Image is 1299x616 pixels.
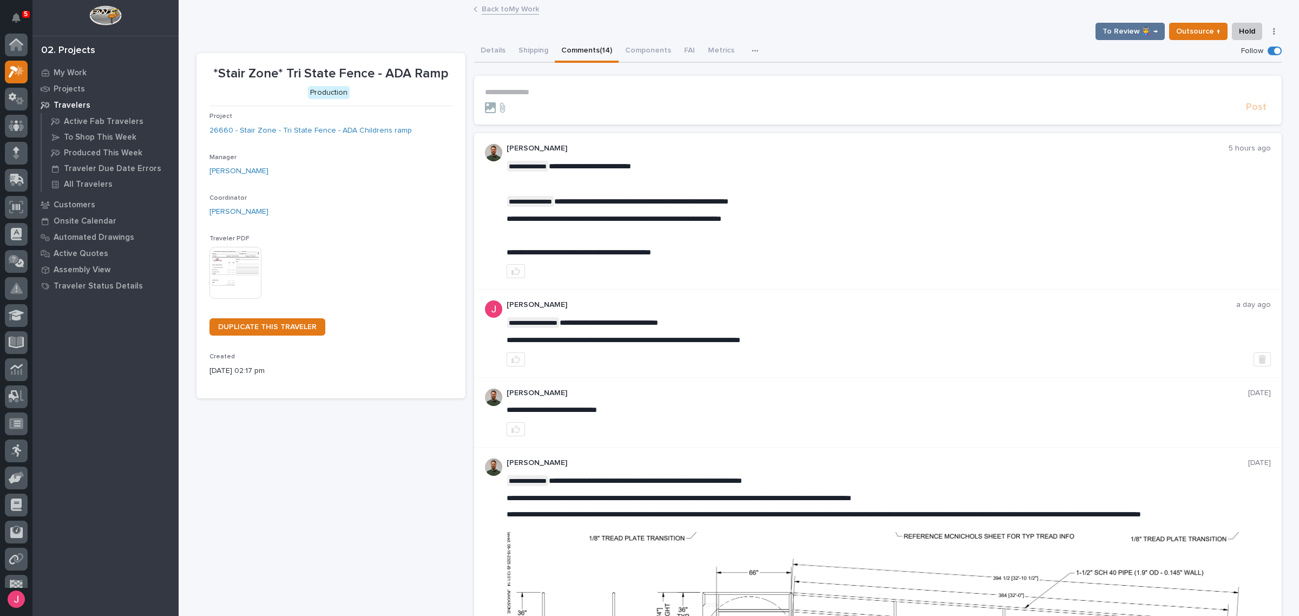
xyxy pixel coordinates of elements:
[54,281,143,291] p: Traveler Status Details
[209,318,325,336] a: DUPLICATE THIS TRAVELER
[218,323,317,331] span: DUPLICATE THIS TRAVELER
[1169,23,1228,40] button: Outsource ↑
[1095,23,1165,40] button: To Review 👨‍🏭 →
[64,117,143,127] p: Active Fab Travelers
[54,249,108,259] p: Active Quotes
[41,45,95,57] div: 02. Projects
[32,278,179,294] a: Traveler Status Details
[54,265,110,275] p: Assembly View
[54,200,95,210] p: Customers
[14,13,28,30] div: Notifications5
[1103,25,1158,38] span: To Review 👨‍🏭 →
[32,261,179,278] a: Assembly View
[1248,389,1271,398] p: [DATE]
[64,180,113,189] p: All Travelers
[42,129,179,145] a: To Shop This Week
[32,81,179,97] a: Projects
[5,588,28,611] button: users-avatar
[485,300,502,318] img: ACg8ocI-SXp0KwvcdjE4ZoRMyLsZRSgZqnEZt9q_hAaElEsh-D-asw=s96-c
[64,164,161,174] p: Traveler Due Date Errors
[507,422,525,436] button: like this post
[1241,47,1263,56] p: Follow
[507,264,525,278] button: like this post
[678,40,701,63] button: FAI
[32,245,179,261] a: Active Quotes
[209,235,250,242] span: Traveler PDF
[1232,23,1262,40] button: Hold
[24,10,28,18] p: 5
[32,229,179,245] a: Automated Drawings
[32,196,179,213] a: Customers
[209,206,268,218] a: [PERSON_NAME]
[54,233,134,243] p: Automated Drawings
[42,145,179,160] a: Produced This Week
[32,97,179,113] a: Travelers
[1246,101,1267,114] span: Post
[5,6,28,29] button: Notifications
[32,213,179,229] a: Onsite Calendar
[1248,458,1271,468] p: [DATE]
[209,353,235,360] span: Created
[482,2,539,15] a: Back toMy Work
[619,40,678,63] button: Components
[485,144,502,161] img: AATXAJw4slNr5ea0WduZQVIpKGhdapBAGQ9xVsOeEvl5=s96-c
[64,133,136,142] p: To Shop This Week
[701,40,741,63] button: Metrics
[54,217,116,226] p: Onsite Calendar
[512,40,555,63] button: Shipping
[308,86,350,100] div: Production
[507,352,525,366] button: like this post
[1176,25,1221,38] span: Outsource ↑
[32,64,179,81] a: My Work
[209,125,412,136] a: 26660 - Stair Zone - Tri State Fence - ADA Childrens ramp
[507,144,1229,153] p: [PERSON_NAME]
[485,389,502,406] img: AATXAJw4slNr5ea0WduZQVIpKGhdapBAGQ9xVsOeEvl5=s96-c
[42,176,179,192] a: All Travelers
[507,300,1236,310] p: [PERSON_NAME]
[209,365,452,377] p: [DATE] 02:17 pm
[507,389,1248,398] p: [PERSON_NAME]
[1236,300,1271,310] p: a day ago
[1254,352,1271,366] button: Delete post
[507,458,1248,468] p: [PERSON_NAME]
[209,154,237,161] span: Manager
[54,84,85,94] p: Projects
[209,113,232,120] span: Project
[1239,25,1255,38] span: Hold
[209,166,268,177] a: [PERSON_NAME]
[555,40,619,63] button: Comments (14)
[474,40,512,63] button: Details
[1242,101,1271,114] button: Post
[1229,144,1271,153] p: 5 hours ago
[42,114,179,129] a: Active Fab Travelers
[54,101,90,110] p: Travelers
[485,458,502,476] img: AATXAJw4slNr5ea0WduZQVIpKGhdapBAGQ9xVsOeEvl5=s96-c
[54,68,87,78] p: My Work
[42,161,179,176] a: Traveler Due Date Errors
[89,5,121,25] img: Workspace Logo
[209,66,452,82] p: *Stair Zone* Tri State Fence - ADA Ramp
[209,195,247,201] span: Coordinator
[64,148,142,158] p: Produced This Week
